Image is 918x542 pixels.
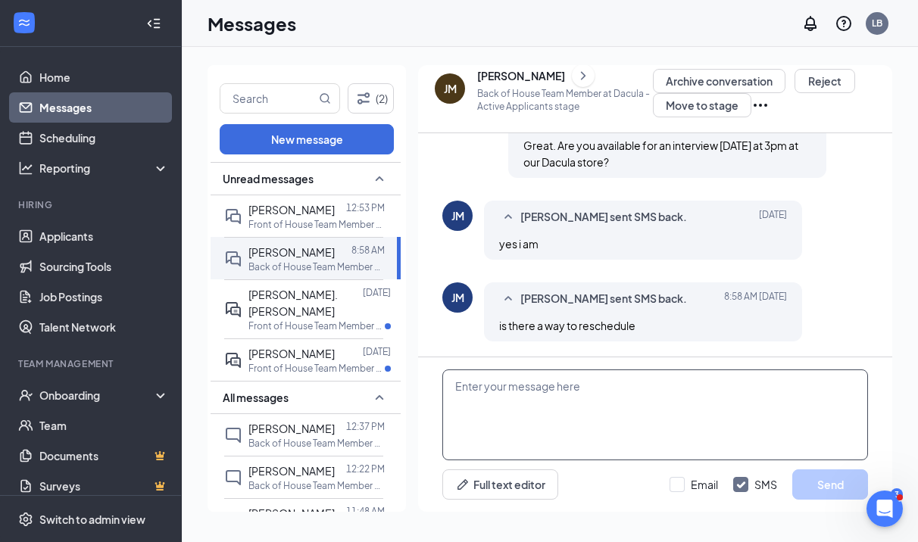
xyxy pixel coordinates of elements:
span: [PERSON_NAME] [248,422,335,435]
svg: Filter [354,89,373,107]
div: Switch to admin view [39,512,145,527]
p: 12:53 PM [346,201,385,214]
svg: Pen [455,477,470,492]
a: Messages [39,92,169,123]
span: [PERSON_NAME]. [PERSON_NAME] [248,288,338,318]
button: Reject [795,69,855,93]
svg: ChatInactive [224,426,242,444]
p: 11:48 AM [346,505,385,518]
a: Home [39,62,169,92]
iframe: Intercom live chat [866,491,903,527]
span: [DATE] [759,208,787,226]
h1: Messages [208,11,296,36]
button: New message [220,124,394,154]
a: Sourcing Tools [39,251,169,282]
svg: SmallChevronUp [370,170,389,188]
div: Team Management [18,357,166,370]
span: [PERSON_NAME] [248,203,335,216]
span: is there a way to reschedule [499,319,635,332]
p: Back of House Team Member at Dacula - Active Applicants stage [477,87,653,113]
svg: ActiveDoubleChat [224,351,242,369]
button: Archive conversation [653,69,785,93]
div: Onboarding [39,388,156,403]
svg: WorkstreamLogo [17,15,32,30]
svg: ChatInactive [224,469,242,487]
p: 8:58 AM [351,244,385,257]
button: ChevronRight [572,64,595,87]
span: All messages [223,390,289,405]
div: JM [451,208,464,223]
span: [PERSON_NAME] [248,506,335,520]
svg: SmallChevronUp [499,290,517,308]
svg: SmallChevronUp [499,208,517,226]
svg: MagnifyingGlass [319,92,331,104]
div: LB [872,17,882,30]
p: 12:22 PM [346,463,385,475]
div: Reporting [39,160,170,176]
div: JM [444,81,457,96]
a: Job Postings [39,282,169,312]
svg: Notifications [801,14,820,33]
span: [PERSON_NAME] [248,245,335,259]
svg: QuestionInfo [835,14,853,33]
p: [DATE] [363,345,391,358]
p: Back of House Team Member at [PERSON_NAME][GEOGRAPHIC_DATA] [248,479,385,492]
p: Back of House Team Member at [GEOGRAPHIC_DATA] [248,437,385,450]
a: Talent Network [39,312,169,342]
p: Back of House Team Member at [GEOGRAPHIC_DATA] [248,260,385,273]
button: Filter (2) [348,83,394,114]
p: 12:37 PM [346,420,385,433]
button: Send [792,469,868,500]
svg: ChevronRight [576,67,591,85]
p: Front of House Team Member at [GEOGRAPHIC_DATA] [248,319,385,332]
svg: UserCheck [18,388,33,403]
svg: Collapse [146,16,161,31]
span: Unread messages [223,171,314,186]
p: [DATE] [363,286,391,299]
div: [PERSON_NAME] [477,68,565,83]
a: Scheduling [39,123,169,153]
button: Move to stage [653,93,751,117]
svg: SmallChevronUp [370,388,389,406]
svg: Ellipses [751,96,770,114]
p: Front of House Team Member at [GEOGRAPHIC_DATA] [248,362,385,375]
span: [PERSON_NAME] [248,464,335,478]
div: Hiring [18,198,166,211]
a: Team [39,410,169,441]
p: Front of House Team Member at [GEOGRAPHIC_DATA] [248,218,385,231]
div: JM [451,290,464,305]
svg: Analysis [18,160,33,176]
span: [PERSON_NAME] sent SMS back. [520,290,687,308]
svg: Settings [18,512,33,527]
a: DocumentsCrown [39,441,169,471]
svg: DoubleChat [224,250,242,268]
svg: ActiveDoubleChat [224,301,242,319]
span: [DATE] 8:58 AM [724,290,787,308]
svg: DoubleChat [224,207,242,226]
div: 3 [891,488,903,501]
span: [PERSON_NAME] [248,347,335,360]
button: Full text editorPen [442,469,558,500]
svg: ChatInactive [224,511,242,529]
span: yes i am [499,237,539,251]
a: SurveysCrown [39,471,169,501]
input: Search [220,84,316,113]
span: [PERSON_NAME] sent SMS back. [520,208,687,226]
span: Great. Are you available for an interview [DATE] at 3pm at our Dacula store? [523,139,798,169]
a: Applicants [39,221,169,251]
